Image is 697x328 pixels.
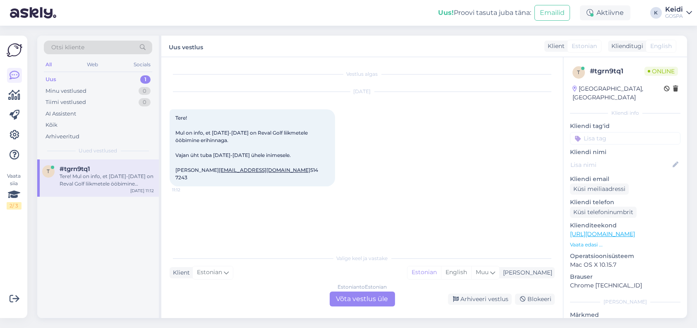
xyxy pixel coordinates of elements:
div: Valige keel ja vastake [170,255,555,262]
div: 0 [139,98,151,106]
div: [DATE] 11:12 [130,188,154,194]
div: Klient [170,268,190,277]
div: Proovi tasuta juba täna: [438,8,531,18]
p: Märkmed [570,311,680,319]
p: Kliendi nimi [570,148,680,157]
div: Tiimi vestlused [46,98,86,106]
div: Estonian [407,266,441,279]
p: Kliendi telefon [570,198,680,207]
div: Küsi meiliaadressi [570,183,629,195]
div: 2 / 3 [7,202,22,210]
span: Estonian [572,42,597,51]
p: Klienditeekond [570,221,680,230]
div: GOSPA [665,13,683,19]
div: Socials [132,59,152,70]
a: KeidiGOSPA [665,6,692,19]
span: Uued vestlused [79,147,117,154]
div: Vaata siia [7,172,22,210]
div: Vestlus algas [170,70,555,78]
input: Lisa tag [570,132,680,145]
span: Otsi kliente [51,43,84,52]
div: Keidi [665,6,683,13]
div: Arhiveeritud [46,133,79,141]
a: [EMAIL_ADDRESS][DOMAIN_NAME] [219,167,310,173]
div: Kliendi info [570,109,680,117]
div: K [650,7,662,19]
div: All [44,59,53,70]
div: Web [86,59,100,70]
div: English [441,266,471,279]
p: Brauser [570,273,680,281]
p: Chrome [TECHNICAL_ID] [570,281,680,290]
div: Kõik [46,121,57,129]
span: Online [644,67,678,76]
div: Blokeeri [515,294,555,305]
div: Küsi telefoninumbrit [570,207,637,218]
div: Tere! Mul on info, et [DATE]-[DATE] on Reval Golf liikmetele ööbimine erihinnaga. Vajan üht tuba ... [60,173,154,188]
div: [PERSON_NAME] [500,268,552,277]
span: #tgrn9tq1 [60,165,90,173]
button: Emailid [534,5,570,21]
img: Askly Logo [7,42,22,58]
span: t [577,69,580,75]
div: Klient [544,42,565,51]
div: 1 [140,75,151,84]
input: Lisa nimi [570,160,671,169]
div: [GEOGRAPHIC_DATA], [GEOGRAPHIC_DATA] [572,84,664,102]
p: Kliendi email [570,175,680,183]
div: [DATE] [170,88,555,95]
p: Vaata edasi ... [570,241,680,248]
div: 0 [139,87,151,95]
div: Arhiveeri vestlus [448,294,512,305]
div: Minu vestlused [46,87,86,95]
b: Uus! [438,9,454,17]
div: Klienditugi [608,42,643,51]
p: Operatsioonisüsteem [570,252,680,260]
span: Tere! Mul on info, et [DATE]-[DATE] on Reval Golf liikmetele ööbimine erihinnaga. Vajan üht tuba ... [175,115,319,181]
a: [URL][DOMAIN_NAME] [570,230,635,238]
div: AI Assistent [46,110,76,118]
div: Aktiivne [580,5,630,20]
p: Mac OS X 10.15.7 [570,260,680,269]
label: Uus vestlus [169,41,203,52]
span: Estonian [197,268,222,277]
div: Uus [46,75,56,84]
span: t [47,168,50,174]
p: Kliendi tag'id [570,122,680,130]
div: [PERSON_NAME] [570,298,680,306]
div: Estonian to Estonian [338,283,387,291]
span: Muu [476,268,489,276]
div: Võta vestlus üle [330,292,395,306]
div: # tgrn9tq1 [590,66,644,76]
span: 11:12 [172,187,203,193]
span: English [650,42,672,51]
